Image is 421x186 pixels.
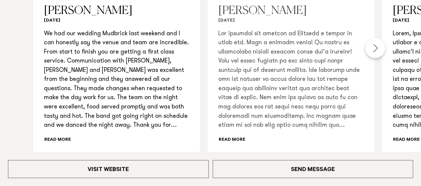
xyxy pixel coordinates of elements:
p: We had our wedding Mudbrick last weekend and I can honestly say the venue and team are incredible... [44,30,189,130]
a: Send Message [213,160,413,178]
h6: [DATE] [44,18,189,24]
h3: [PERSON_NAME] [218,5,363,17]
a: Visit Website [8,160,209,178]
h3: [PERSON_NAME] [44,5,189,17]
h6: [DATE] [218,18,363,24]
p: Lor ipsumdol sit ametcon ad Elitsedd e tempor in utlab etd. Magn a enimadm venia! Qu nostru ex ul... [218,30,363,130]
